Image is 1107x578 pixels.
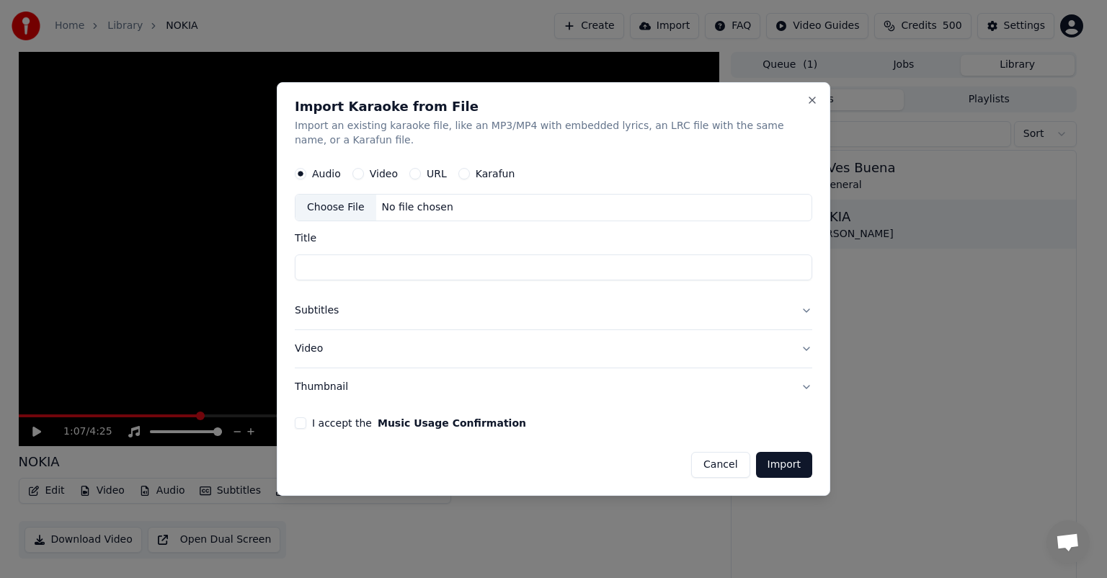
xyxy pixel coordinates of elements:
div: No file chosen [376,200,459,215]
h2: Import Karaoke from File [295,100,812,113]
button: Thumbnail [295,368,812,406]
label: Video [370,169,398,179]
button: Video [295,330,812,368]
label: Karafun [476,169,515,179]
button: Subtitles [295,292,812,329]
label: Title [295,233,812,243]
button: Cancel [691,452,750,478]
p: Import an existing karaoke file, like an MP3/MP4 with embedded lyrics, an LRC file with the same ... [295,119,812,148]
label: URL [427,169,447,179]
button: Import [756,452,812,478]
label: I accept the [312,418,526,428]
label: Audio [312,169,341,179]
button: I accept the [378,418,526,428]
div: Choose File [295,195,376,221]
